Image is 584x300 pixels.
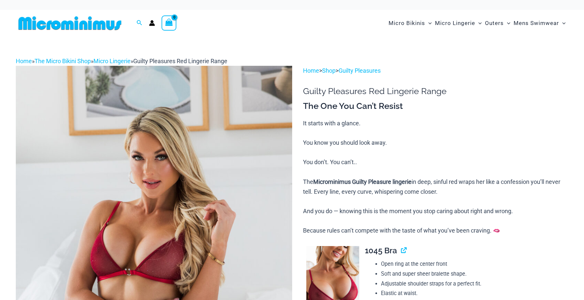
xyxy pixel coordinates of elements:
[425,15,432,32] span: Menu Toggle
[435,15,475,32] span: Micro Lingerie
[504,15,510,32] span: Menu Toggle
[389,15,425,32] span: Micro Bikinis
[162,15,177,31] a: View Shopping Cart, empty
[483,13,512,33] a: OutersMenu ToggleMenu Toggle
[303,86,568,96] h1: Guilty Pleasures Red Lingerie Range
[381,279,569,289] li: Adjustable shoulder straps for a perfect fit.
[322,67,336,74] a: Shop
[365,246,397,255] span: 1045 Bra
[149,20,155,26] a: Account icon link
[313,178,412,185] b: Microminimus Guilty Pleasure lingerie
[339,67,381,74] a: Guilty Pleasures
[133,58,227,64] span: Guilty Pleasures Red Lingerie Range
[381,259,569,269] li: Open ring at the center front
[559,15,566,32] span: Menu Toggle
[16,58,227,64] span: » » »
[303,101,568,112] h3: The One You Can’t Resist
[303,118,568,236] p: It starts with a glance. You know you should look away. You don’t. You can’t.. The in deep, sinfu...
[381,288,569,298] li: Elastic at waist.
[387,13,433,33] a: Micro BikinisMenu ToggleMenu Toggle
[16,58,32,64] a: Home
[514,15,559,32] span: Mens Swimwear
[35,58,91,64] a: The Micro Bikini Shop
[512,13,567,33] a: Mens SwimwearMenu ToggleMenu Toggle
[475,15,482,32] span: Menu Toggle
[93,58,131,64] a: Micro Lingerie
[381,269,569,279] li: Soft and super sheer bralette shape.
[303,67,319,74] a: Home
[386,12,569,34] nav: Site Navigation
[485,15,504,32] span: Outers
[303,66,568,76] p: > >
[137,19,142,27] a: Search icon link
[16,16,124,31] img: MM SHOP LOGO FLAT
[433,13,483,33] a: Micro LingerieMenu ToggleMenu Toggle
